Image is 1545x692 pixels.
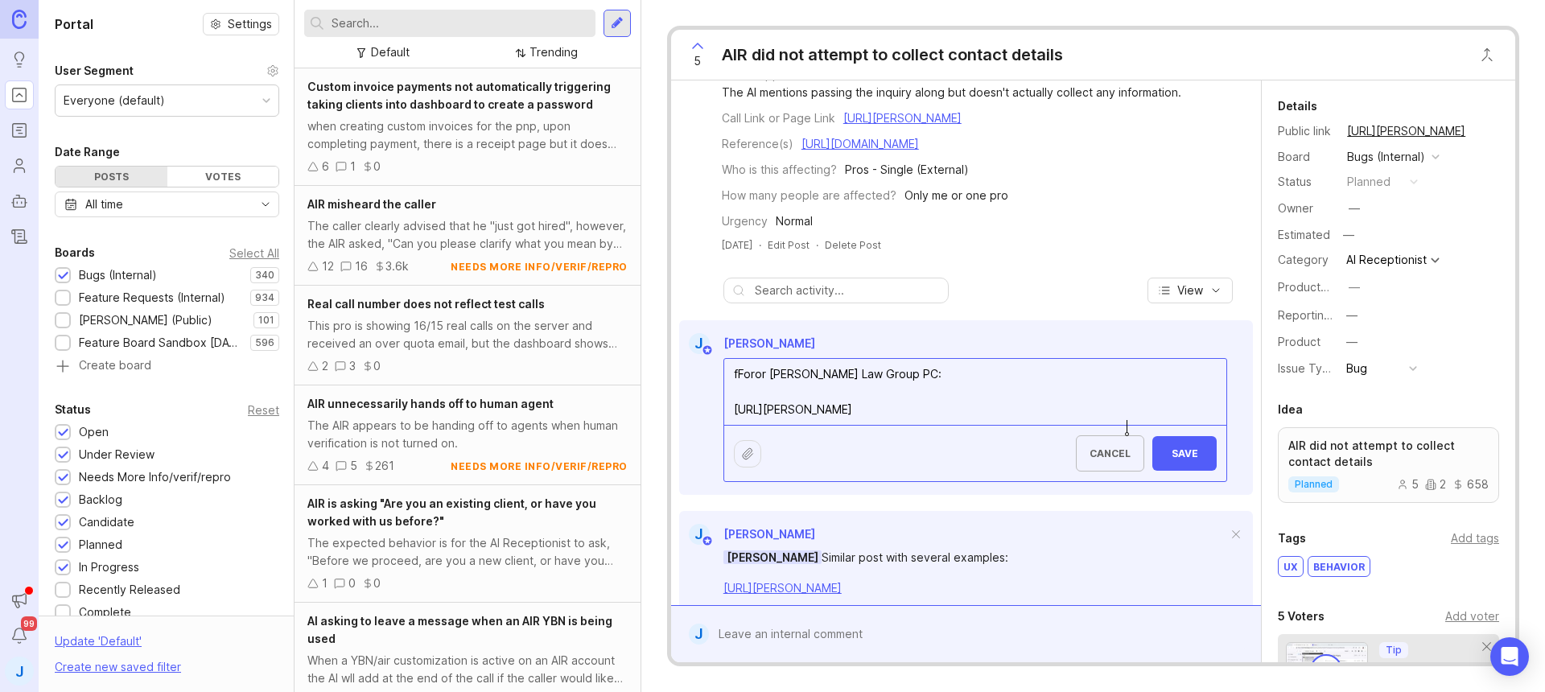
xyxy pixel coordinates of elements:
div: Open [79,423,109,441]
div: Votes [167,167,279,187]
a: AIR unnecessarily hands off to human agentThe AIR appears to be handing off to agents when human ... [295,385,641,485]
div: needs more info/verif/repro [451,459,628,473]
div: J [5,657,34,686]
div: 4 [322,457,329,475]
div: 5 [350,457,357,475]
svg: toggle icon [253,198,278,211]
div: — [1338,224,1359,245]
div: In Progress [79,558,139,576]
div: Owner [1278,200,1334,217]
a: Portal [5,80,34,109]
div: 0 [373,357,381,375]
p: 101 [258,314,274,327]
div: Status [1278,173,1334,191]
div: UX [1279,557,1303,576]
div: Planned [79,536,122,554]
div: — [1346,307,1358,324]
div: J [689,524,710,545]
div: 1 [322,575,328,592]
div: Bugs (Internal) [1347,148,1425,166]
div: Bug [1346,360,1367,377]
div: 261 [375,457,394,475]
div: The AIR appears to be handing off to agents when human verification is not turned on. [307,417,628,452]
button: Announcements [5,586,34,615]
label: Product [1278,335,1320,348]
div: The caller clearly advised that he "just got hired", however, the AIR asked, "Can you please clar... [307,217,628,253]
div: Feature Board Sandbox [DATE] [79,334,242,352]
div: Candidate [79,513,134,531]
button: View [1147,278,1233,303]
div: 0 [348,575,356,592]
button: Save [1152,436,1217,471]
div: User Segment [55,61,134,80]
div: Posts [56,167,167,187]
button: Close button [1471,39,1503,71]
div: 3 [349,357,356,375]
input: Search... [332,14,589,32]
div: when creating custom invoices for the pnp, upon completing payment, there is a receipt page but i... [307,117,628,153]
label: ProductboardID [1278,280,1363,294]
time: [DATE] [722,239,752,251]
div: behavior [1308,557,1370,576]
div: Complete [79,603,131,621]
button: Notifications [5,621,34,650]
a: AIR did not attempt to collect contact detailsplanned52658 [1278,427,1499,503]
span: View [1177,282,1203,299]
a: J[PERSON_NAME] [679,333,815,354]
input: Search activity... [755,282,940,299]
div: 1 [350,158,356,175]
button: ProductboardID [1344,277,1365,298]
p: planned [1295,478,1333,491]
span: AIR misheard the caller [307,197,436,211]
div: Idea [1278,400,1303,419]
div: Under Review [79,446,154,463]
div: Feature Requests (Internal) [79,289,225,307]
div: Urgency [722,212,768,230]
div: J [689,624,709,645]
div: AI Receptionist [1346,254,1427,266]
span: AI asking to leave a message when an AIR YBN is being used [307,614,612,645]
span: Cancel [1090,447,1131,459]
div: — [1349,278,1360,296]
button: Cancel [1076,435,1144,472]
a: Ideas [5,45,34,74]
p: 340 [255,269,274,282]
label: Reporting Team [1278,308,1364,322]
span: [PERSON_NAME] [723,336,815,350]
a: [URL][PERSON_NAME] [1342,121,1470,142]
div: All time [85,196,123,213]
div: needs more info/verif/repro [451,260,628,274]
div: 2 [322,357,328,375]
div: How many people are affected? [722,187,896,204]
div: Delete Post [825,238,881,252]
div: Open Intercom Messenger [1490,637,1529,676]
span: Custom invoice payments not automatically triggering taking clients into dashboard to create a pa... [307,80,611,111]
div: Everyone (default) [64,92,165,109]
div: · [759,238,761,252]
div: This pro is showing 16/15 real calls on the server and received an over quota email, but the dash... [307,317,628,352]
div: Create new saved filter [55,658,181,676]
a: AIR misheard the callerThe caller clearly advised that he "just got hired", however, the AIR aske... [295,186,641,286]
div: The expected behavior is for the AI Receptionist to ask, "Before we proceed, are you a new client... [307,534,628,570]
div: [PERSON_NAME] (Public) [79,311,212,329]
div: 16 [355,257,368,275]
span: Save [1165,447,1204,459]
a: [URL][PERSON_NAME] [723,581,842,595]
span: [PERSON_NAME] [723,550,822,564]
span: [PERSON_NAME] [723,527,815,541]
span: Settings [228,16,272,32]
div: Update ' Default ' [55,632,142,658]
div: Category [1278,251,1334,269]
div: · [816,238,818,252]
a: Create board [55,360,279,374]
div: Reset [248,406,279,414]
div: Trending [529,43,578,61]
div: J [689,333,710,354]
div: Public link [1278,122,1334,140]
div: Add voter [1445,608,1499,625]
textarea: fForor [PERSON_NAME] Law Group PC: [URL][PERSON_NAME] [724,359,1226,425]
span: AIR is asking "Are you an existing client, or have you worked with us before?" [307,496,596,528]
span: Real call number does not reflect test calls [307,297,545,311]
a: J[PERSON_NAME] [679,524,815,545]
a: Custom invoice payments not automatically triggering taking clients into dashboard to create a pa... [295,68,641,186]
